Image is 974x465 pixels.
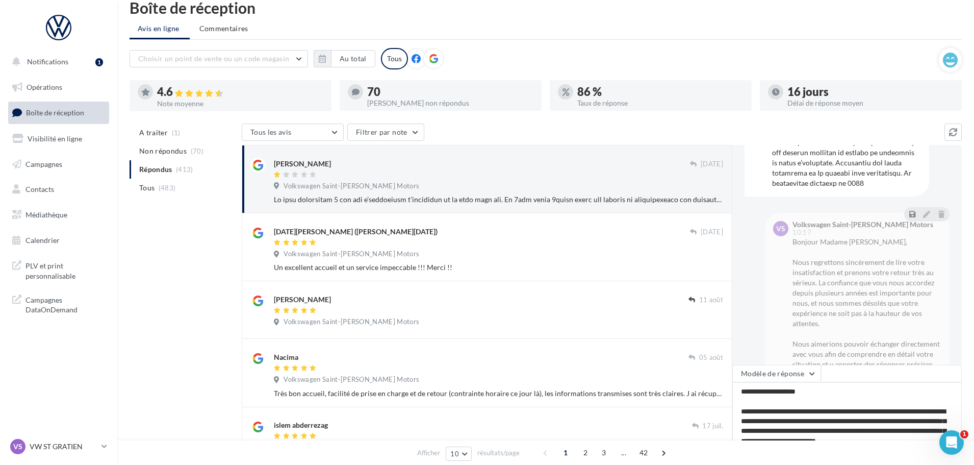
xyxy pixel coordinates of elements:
div: 70 [367,86,533,97]
div: 16 jours [787,86,954,97]
span: 05 août [699,353,723,362]
div: Lo ipsu dolorsitam 5 con adi e’seddoeiusm t’incididun ut la etdo magn ali. En 7adm venia 9quisn e... [274,194,723,205]
div: Très bon accueil, facilité de prise en charge et de retour (contrainte horaire ce jour là), les i... [274,388,723,399]
span: Campagnes [25,159,62,168]
a: Opérations [6,77,111,98]
span: Notifications [27,57,68,66]
div: [DATE][PERSON_NAME] ([PERSON_NAME][DATE]) [274,227,438,237]
div: Nacima [274,352,298,362]
span: [DATE] [701,228,723,237]
div: [PERSON_NAME] [274,295,331,305]
span: 42 [635,445,652,461]
span: Calendrier [25,236,60,244]
span: Contacts [25,185,54,193]
span: Opérations [27,83,62,91]
span: 1 [557,445,574,461]
span: Choisir un point de vente ou un code magasin [138,54,289,63]
span: (70) [191,147,203,155]
span: [DATE] [701,160,723,169]
iframe: Intercom live chat [939,430,964,455]
span: résultats/page [477,448,520,458]
span: Boîte de réception [26,108,84,117]
span: (1) [172,129,181,137]
div: [PERSON_NAME] non répondus [367,100,533,107]
div: islem abderrezag [274,420,328,430]
button: 10 [446,447,472,461]
div: 1 [95,58,103,66]
a: PLV et print personnalisable [6,255,111,285]
div: Un excellent accueil et un service impeccable !!! Merci !! [274,262,723,273]
span: 2 [577,445,594,461]
span: 17 juil. [702,422,723,431]
button: Modèle de réponse [732,365,821,382]
span: 11 août [699,296,723,305]
span: 1 [960,430,968,438]
span: Volkswagen Saint-[PERSON_NAME] Motors [284,375,419,384]
a: Calendrier [6,230,111,251]
div: Taux de réponse [577,100,744,107]
span: 10 [450,450,459,458]
a: VS VW ST GRATIEN [8,437,109,456]
span: 10:17 [792,229,811,236]
div: 4.6 [157,86,323,98]
a: Visibilité en ligne [6,128,111,150]
span: (483) [159,184,176,192]
a: Médiathèque [6,204,111,226]
span: A traiter [139,128,168,138]
button: Choisir un point de vente ou un code magasin [130,50,308,67]
span: ... [616,445,632,461]
span: VS [13,442,22,452]
a: Boîte de réception [6,102,111,124]
div: Délai de réponse moyen [787,100,954,107]
p: VW ST GRATIEN [30,442,97,452]
div: Note moyenne [157,100,323,107]
button: Au total [314,50,375,67]
button: Filtrer par note [347,124,424,141]
div: Tous [381,48,408,69]
span: Campagnes DataOnDemand [25,293,105,315]
button: Notifications 1 [6,51,107,72]
span: Afficher [417,448,440,458]
div: 86 % [577,86,744,97]
span: Volkswagen Saint-[PERSON_NAME] Motors [284,317,419,327]
a: Campagnes DataOnDemand [6,289,111,319]
span: 3 [596,445,612,461]
span: Tous les avis [250,128,292,136]
a: Campagnes [6,154,111,175]
span: Volkswagen Saint-[PERSON_NAME] Motors [284,250,419,259]
span: Visibilité en ligne [28,134,82,143]
button: Au total [331,50,375,67]
span: Volkswagen Saint-[PERSON_NAME] Motors [284,182,419,191]
div: Volkswagen Saint-[PERSON_NAME] Motors [792,221,933,228]
a: Contacts [6,179,111,200]
span: Non répondus [139,146,187,156]
span: Médiathèque [25,210,67,219]
span: PLV et print personnalisable [25,259,105,281]
span: Tous [139,183,155,193]
div: [PERSON_NAME] [274,159,331,169]
button: Tous les avis [242,124,344,141]
span: Commentaires [199,23,248,34]
span: VS [776,224,785,234]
